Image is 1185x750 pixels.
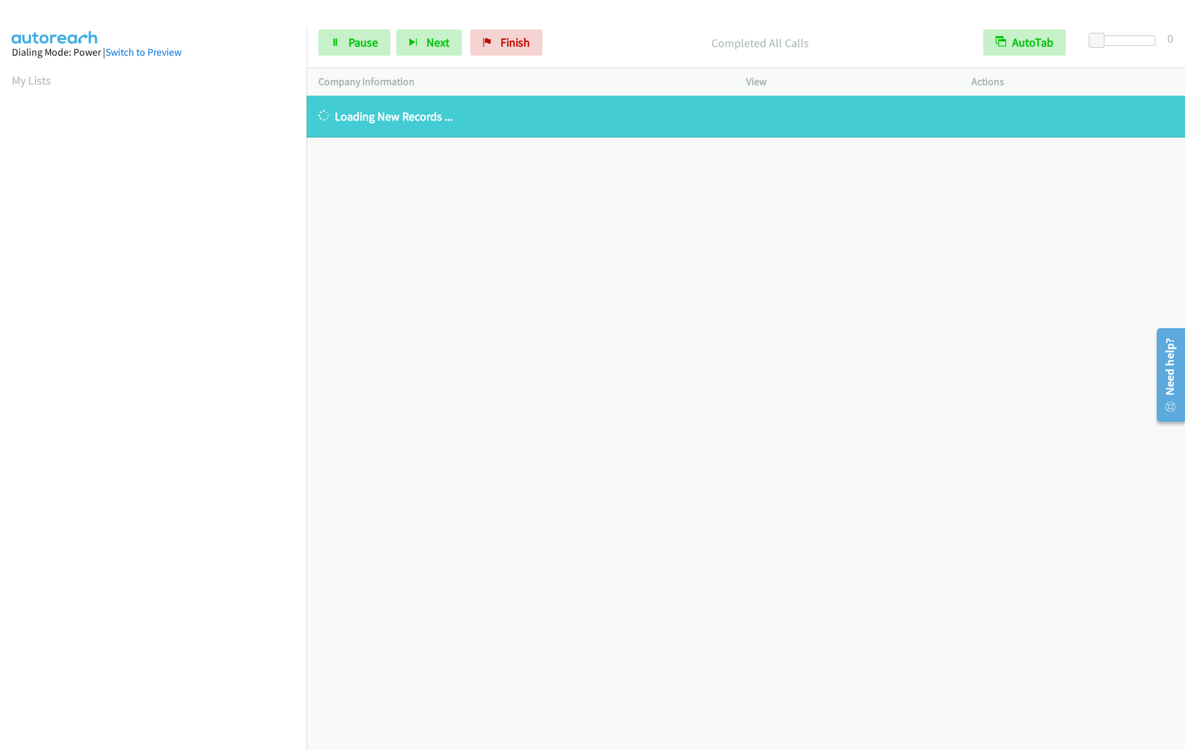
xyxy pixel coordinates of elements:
a: Finish [470,29,542,56]
div: Delay between calls (in seconds) [1095,35,1156,46]
a: Pause [318,29,390,56]
p: Completed All Calls [560,34,960,52]
iframe: Dialpad [12,101,307,723]
p: Company Information [318,74,723,90]
p: Actions [971,74,1173,90]
span: Finish [500,35,530,50]
p: View [746,74,948,90]
p: Loading New Records ... [318,107,1173,125]
iframe: Resource Center [1147,323,1185,427]
button: AutoTab [983,29,1066,56]
span: Next [426,35,449,50]
span: Pause [348,35,378,50]
a: My Lists [12,73,51,88]
div: 0 [1167,29,1173,47]
a: Switch to Preview [105,46,181,58]
div: Dialing Mode: Power | [12,45,295,60]
button: Next [396,29,462,56]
